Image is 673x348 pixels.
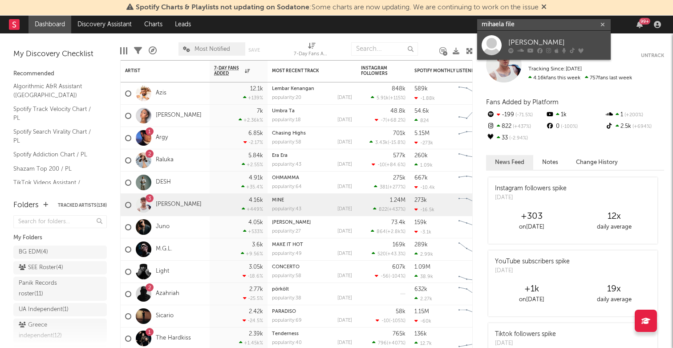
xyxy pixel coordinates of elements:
[454,216,495,238] svg: Chart title
[573,211,655,222] div: 12 x
[250,86,263,92] div: 12.1k
[13,277,107,301] a: Panik Records roster(11)
[631,124,652,129] span: +694 %
[508,136,528,141] span: -2.94 %
[388,341,404,346] span: +407 %
[605,109,664,121] div: 1
[243,318,263,323] div: -24.5 %
[491,284,573,295] div: +1k
[169,16,197,33] a: Leads
[528,66,582,72] span: Tracking Since: [DATE]
[156,90,166,97] a: Azis
[272,140,301,145] div: popularity: 58
[13,127,98,145] a: Spotify Search Virality Chart / PL
[541,4,547,11] span: Dismiss
[19,262,63,273] div: SEE Roster ( 4 )
[495,266,570,275] div: [DATE]
[248,48,260,53] button: Save
[257,108,263,114] div: 7k
[392,86,405,92] div: 848k
[486,132,545,144] div: 33
[414,95,435,101] div: -1.88k
[243,229,263,234] div: +533 %
[372,340,405,346] div: ( )
[138,16,169,33] a: Charts
[495,339,556,348] div: [DATE]
[528,75,632,81] span: 757 fans last week
[414,296,432,302] div: 2.27k
[337,95,352,100] div: [DATE]
[13,178,98,196] a: TikTok Videos Assistant / [GEOGRAPHIC_DATA]
[249,331,263,337] div: 2.39k
[294,38,329,64] div: 7-Day Fans Added (7-Day Fans Added)
[390,108,405,114] div: 48.8k
[491,222,573,233] div: on [DATE]
[495,184,567,193] div: Instagram followers spike
[454,105,495,127] svg: Chart title
[414,242,428,248] div: 289k
[414,175,428,181] div: 667k
[248,131,263,136] div: 6.85k
[387,118,404,123] span: +68.2 %
[567,155,627,170] button: Change History
[559,124,578,129] span: -100 %
[414,264,430,270] div: 1.09M
[13,164,98,174] a: Shazam Top 200 / PL
[272,198,284,203] a: MINE
[414,184,435,190] div: -10.4k
[386,163,404,168] span: +84.6 %
[13,200,39,211] div: Folders
[414,207,434,213] div: -16.5k
[272,198,352,203] div: MINE
[252,242,263,248] div: 3.6k
[337,296,352,301] div: [DATE]
[372,162,405,168] div: ( )
[272,229,301,234] div: popularity: 27
[377,163,385,168] span: -10
[272,68,339,74] div: Most Recent Track
[13,215,107,228] input: Search for folders...
[13,104,98,123] a: Spotify Track Velocity Chart / PL
[369,139,405,145] div: ( )
[491,211,573,222] div: +303
[454,149,495,172] svg: Chart title
[156,223,170,231] a: Juno
[486,155,533,170] button: News Feed
[272,131,306,136] a: Chasing Highs
[272,251,302,256] div: popularity: 49
[545,109,604,121] div: 1k
[414,162,433,168] div: 1.09k
[156,335,191,342] a: The Hardkiss
[272,309,352,314] div: PARADISO
[486,99,559,106] span: Fans Added by Platform
[637,21,643,28] button: 99+
[393,331,405,337] div: 765k
[393,153,405,159] div: 577k
[378,341,387,346] span: 796
[377,252,386,257] span: 520
[454,305,495,328] svg: Chart title
[19,278,81,299] div: Panik Records roster ( 11 )
[454,82,495,105] svg: Chart title
[337,340,352,345] div: [DATE]
[495,193,567,202] div: [DATE]
[337,184,352,189] div: [DATE]
[272,207,301,212] div: popularity: 43
[243,273,263,279] div: -18.6 %
[375,140,388,145] span: 3.43k
[414,197,427,203] div: 273k
[125,68,192,74] div: Artist
[272,296,301,301] div: popularity: 38
[156,179,171,186] a: DESH
[375,273,405,279] div: ( )
[13,303,107,316] a: UA Independent(1)
[454,238,495,261] svg: Chart title
[393,131,405,136] div: 701k
[396,309,405,315] div: 58k
[249,287,263,292] div: 2.77k
[272,220,352,225] div: Seară de vară
[414,229,431,235] div: -3.1k
[533,155,567,170] button: Notes
[13,69,107,79] div: Recommended
[454,261,495,283] svg: Chart title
